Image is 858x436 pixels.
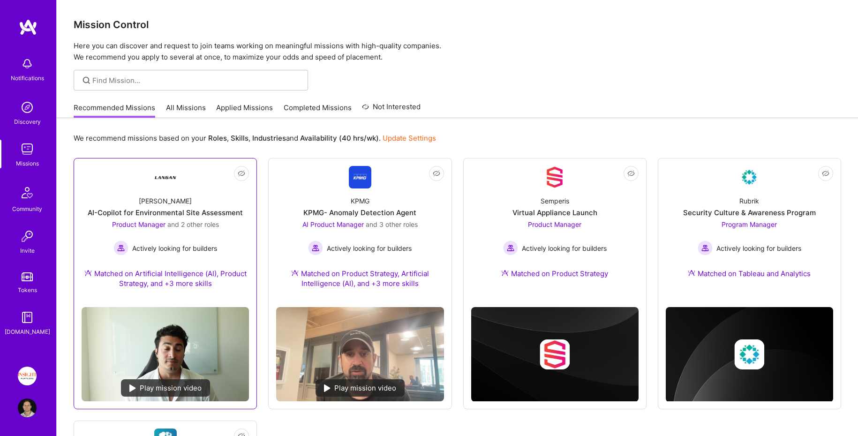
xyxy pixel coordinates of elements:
[16,181,38,204] img: Community
[15,367,39,385] a: Insight Partners: Data & AI - Sourcing
[698,241,713,256] img: Actively looking for builders
[543,166,566,188] img: Company Logo
[716,243,801,253] span: Actively looking for builders
[84,269,92,277] img: Ateam Purple Icon
[302,220,364,228] span: AI Product Manager
[82,307,249,401] img: No Mission
[81,75,92,86] i: icon SearchGrey
[512,208,597,218] div: Virtual Appliance Launch
[739,196,759,206] div: Rubrik
[18,308,37,327] img: guide book
[82,166,249,300] a: Company Logo[PERSON_NAME]AI-Copilot for Environmental Site AssessmentProduct Manager and 2 other ...
[231,134,248,143] b: Skills
[276,269,444,288] div: Matched on Product Strategy, Artificial Intelligence (AI), and +3 more skills
[20,246,35,256] div: Invite
[82,269,249,288] div: Matched on Artificial Intelligence (AI), Product Strategy, and +3 more skills
[18,140,37,158] img: teamwork
[252,134,286,143] b: Industries
[18,98,37,117] img: discovery
[18,285,37,295] div: Tokens
[666,307,833,402] img: cover
[324,384,331,392] img: play
[92,75,301,85] input: Find Mission...
[113,241,128,256] img: Actively looking for builders
[5,327,50,337] div: [DOMAIN_NAME]
[14,117,41,127] div: Discovery
[683,208,816,218] div: Security Culture & Awareness Program
[688,269,811,278] div: Matched on Tableau and Analytics
[74,19,841,30] h3: Mission Control
[522,243,607,253] span: Actively looking for builders
[167,220,219,228] span: and 2 other roles
[366,220,418,228] span: and 3 other roles
[316,379,405,397] div: Play mission video
[121,379,210,397] div: Play mission video
[501,269,608,278] div: Matched on Product Strategy
[300,134,379,143] b: Availability (40 hrs/wk)
[541,196,569,206] div: Semperis
[18,398,37,417] img: User Avatar
[501,269,509,277] img: Ateam Purple Icon
[734,339,764,369] img: Company logo
[351,196,369,206] div: KPMG
[276,307,444,401] img: No Mission
[308,241,323,256] img: Actively looking for builders
[139,196,192,206] div: [PERSON_NAME]
[822,170,829,177] i: icon EyeClosed
[74,133,436,143] p: We recommend missions based on your , , and .
[503,241,518,256] img: Actively looking for builders
[540,339,570,369] img: Company logo
[303,208,416,218] div: KPMG- Anomaly Detection Agent
[166,103,206,118] a: All Missions
[15,398,39,417] a: User Avatar
[528,220,581,228] span: Product Manager
[738,166,760,188] img: Company Logo
[16,158,39,168] div: Missions
[433,170,440,177] i: icon EyeClosed
[688,269,695,277] img: Ateam Purple Icon
[88,208,243,218] div: AI-Copilot for Environmental Site Assessment
[112,220,166,228] span: Product Manager
[349,166,371,188] img: Company Logo
[722,220,777,228] span: Program Manager
[18,227,37,246] img: Invite
[74,103,155,118] a: Recommended Missions
[284,103,352,118] a: Completed Missions
[208,134,227,143] b: Roles
[666,166,833,290] a: Company LogoRubrikSecurity Culture & Awareness ProgramProgram Manager Actively looking for builde...
[383,134,436,143] a: Update Settings
[291,269,299,277] img: Ateam Purple Icon
[11,73,44,83] div: Notifications
[154,166,177,188] img: Company Logo
[12,204,42,214] div: Community
[471,166,639,290] a: Company LogoSemperisVirtual Appliance LaunchProduct Manager Actively looking for buildersActively...
[276,166,444,300] a: Company LogoKPMGKPMG- Anomaly Detection AgentAI Product Manager and 3 other rolesActively looking...
[132,243,217,253] span: Actively looking for builders
[18,54,37,73] img: bell
[22,272,33,281] img: tokens
[627,170,635,177] i: icon EyeClosed
[238,170,245,177] i: icon EyeClosed
[216,103,273,118] a: Applied Missions
[129,384,136,392] img: play
[327,243,412,253] span: Actively looking for builders
[362,101,421,118] a: Not Interested
[18,367,37,385] img: Insight Partners: Data & AI - Sourcing
[471,307,639,402] img: cover
[19,19,38,36] img: logo
[74,40,841,63] p: Here you can discover and request to join teams working on meaningful missions with high-quality ...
